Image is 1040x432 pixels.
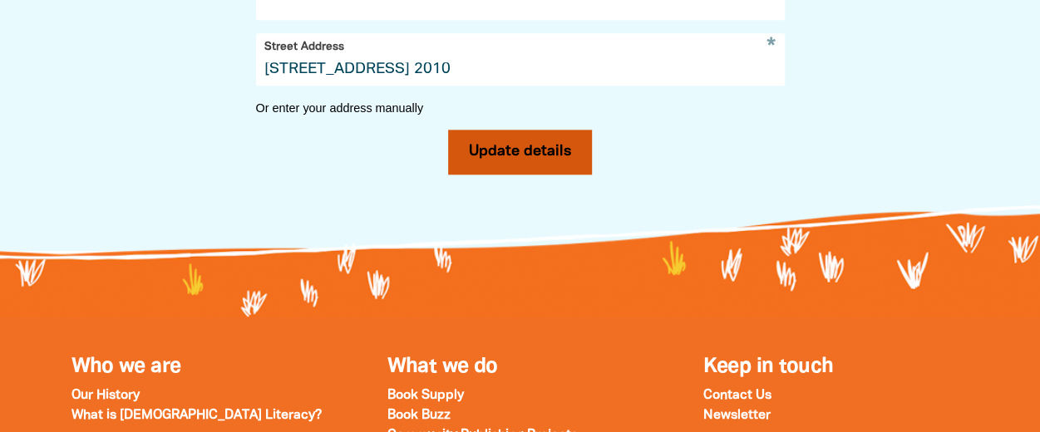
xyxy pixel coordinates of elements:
a: Book Supply [387,390,463,401]
a: Newsletter [702,410,770,421]
a: What is [DEMOGRAPHIC_DATA] Literacy? [71,410,322,421]
a: Our History [71,390,140,401]
a: Book Buzz [387,410,450,421]
button: Or enter your address manually [256,101,785,115]
a: What we do [387,357,497,376]
a: Contact Us [702,390,771,401]
button: Update details [448,130,592,174]
a: Who we are [71,357,181,376]
span: Keep in touch [702,357,833,376]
